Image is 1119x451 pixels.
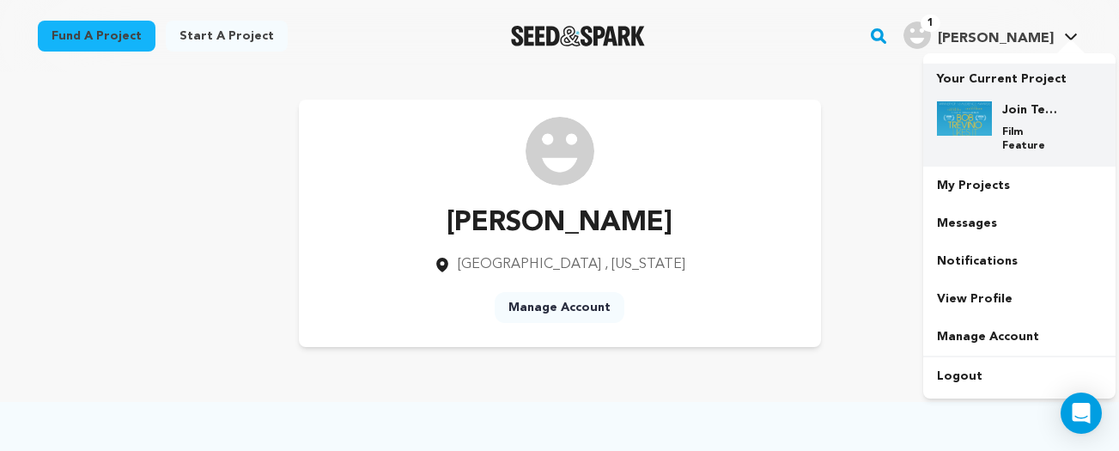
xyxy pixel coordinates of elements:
a: Start a project [166,21,288,52]
p: [PERSON_NAME] [434,203,685,244]
img: user.png [903,21,931,49]
a: Seed&Spark Homepage [511,26,646,46]
a: My Projects [923,167,1116,204]
div: Open Intercom Messenger [1061,393,1102,434]
p: Film Feature [1002,125,1064,153]
a: Fund a project [38,21,155,52]
span: [GEOGRAPHIC_DATA] [458,258,601,271]
a: Manage Account [495,292,624,323]
a: Notifications [923,242,1116,280]
a: Messages [923,204,1116,242]
div: Allison A.'s Profile [903,21,1054,49]
span: Allison A.'s Profile [900,18,1081,54]
a: Your Current Project Join Team [PERSON_NAME]! Film Feature [937,64,1102,167]
img: Seed&Spark Logo Dark Mode [511,26,646,46]
img: d64c6d6101745914.png [937,101,992,136]
a: Logout [923,357,1116,395]
a: View Profile [923,280,1116,318]
img: /img/default-images/user/medium/user.png image [526,117,594,186]
a: Manage Account [923,318,1116,356]
p: Your Current Project [937,64,1102,88]
span: [PERSON_NAME] [938,32,1054,46]
h4: Join Team [PERSON_NAME]! [1002,101,1064,119]
span: 1 [921,15,940,32]
a: Allison A.'s Profile [900,18,1081,49]
span: , [US_STATE] [605,258,685,271]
